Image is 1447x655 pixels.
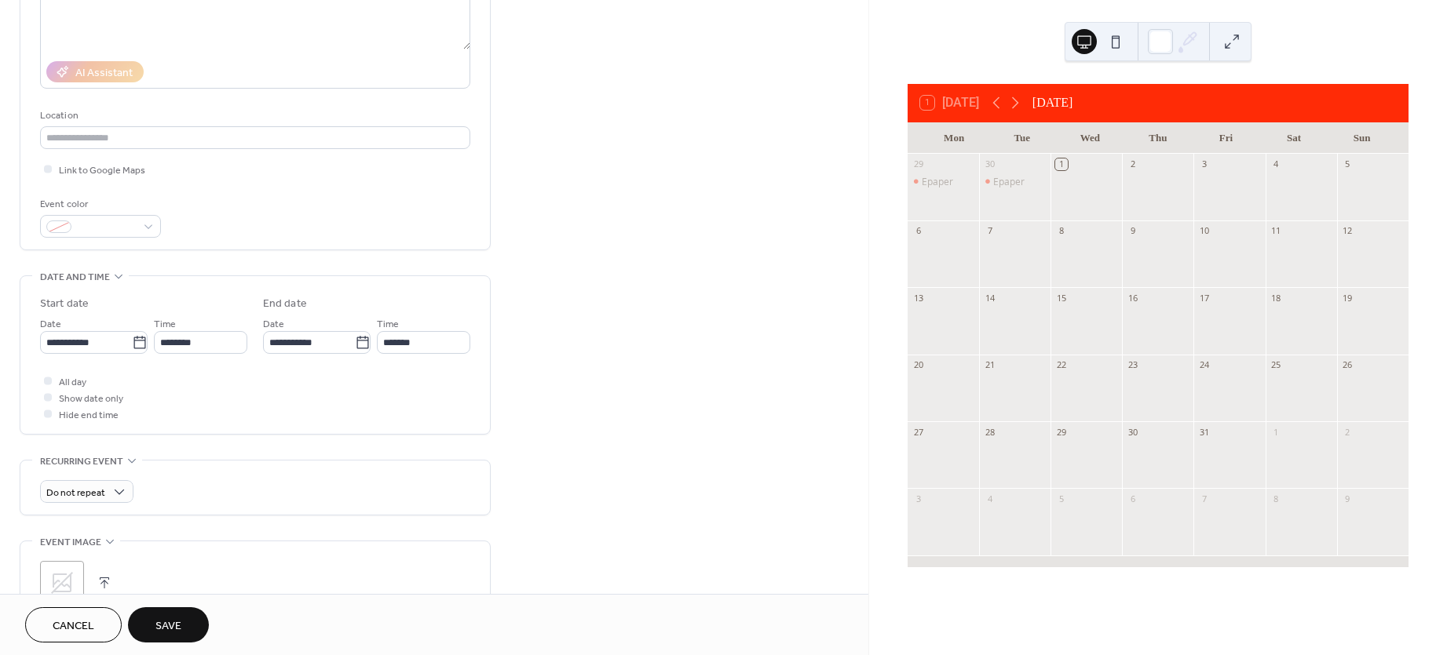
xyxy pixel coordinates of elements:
div: 31 [1198,426,1210,438]
div: 30 [1127,426,1138,438]
div: 24 [1198,359,1210,371]
span: Time [377,316,399,333]
div: 19 [1342,292,1354,304]
div: 4 [1270,158,1282,170]
div: 6 [912,225,924,237]
div: 5 [1055,493,1067,504]
div: Thu [1124,122,1193,154]
span: Time [154,316,176,333]
span: Date [263,316,284,333]
div: Wed [1056,122,1124,154]
div: Tue [988,122,1056,154]
span: Date and time [40,269,110,286]
span: Show date only [59,391,123,407]
div: 8 [1270,493,1282,504]
div: 20 [912,359,924,371]
div: 29 [1055,426,1067,438]
span: All day [59,374,86,391]
div: 30 [984,158,996,170]
div: 10 [1198,225,1210,237]
div: 1 [1270,426,1282,438]
div: 15 [1055,292,1067,304]
div: 12 [1342,225,1354,237]
div: Sun [1328,122,1396,154]
div: 23 [1127,359,1138,371]
div: 1 [1055,158,1067,170]
div: 25 [1270,359,1282,371]
div: 28 [984,426,996,438]
div: 7 [1198,493,1210,504]
div: 4 [984,493,996,504]
div: 27 [912,426,924,438]
div: [DATE] [1032,93,1073,112]
div: 18 [1270,292,1282,304]
button: Save [128,607,209,642]
div: Sat [1260,122,1328,154]
div: Epaper [908,175,979,188]
div: 17 [1198,292,1210,304]
div: Event color [40,196,158,213]
div: 2 [1342,426,1354,438]
div: Epaper [979,175,1051,188]
div: Location [40,107,467,124]
span: Hide end time [59,407,119,424]
div: 21 [984,359,996,371]
div: Fri [1192,122,1260,154]
div: 8 [1055,225,1067,237]
div: Epaper [922,175,953,188]
div: ; [40,561,84,605]
span: Cancel [53,618,94,635]
span: Do not repeat [46,484,105,502]
div: Epaper [993,175,1025,188]
div: 5 [1342,158,1354,170]
div: End date [263,296,307,312]
div: 3 [912,493,924,504]
div: 11 [1270,225,1282,237]
div: Mon [920,122,988,154]
div: 6 [1127,493,1138,504]
div: 2 [1127,158,1138,170]
div: 14 [984,292,996,304]
span: Event image [40,534,101,551]
span: Link to Google Maps [59,162,145,179]
div: 3 [1198,158,1210,170]
div: 16 [1127,292,1138,304]
div: 9 [1127,225,1138,237]
span: Save [155,618,181,635]
div: 13 [912,292,924,304]
div: 7 [984,225,996,237]
div: 29 [912,158,924,170]
span: Date [40,316,61,333]
button: Cancel [25,607,122,642]
div: 22 [1055,359,1067,371]
div: Start date [40,296,89,312]
div: 26 [1342,359,1354,371]
div: 9 [1342,493,1354,504]
span: Recurring event [40,453,123,470]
